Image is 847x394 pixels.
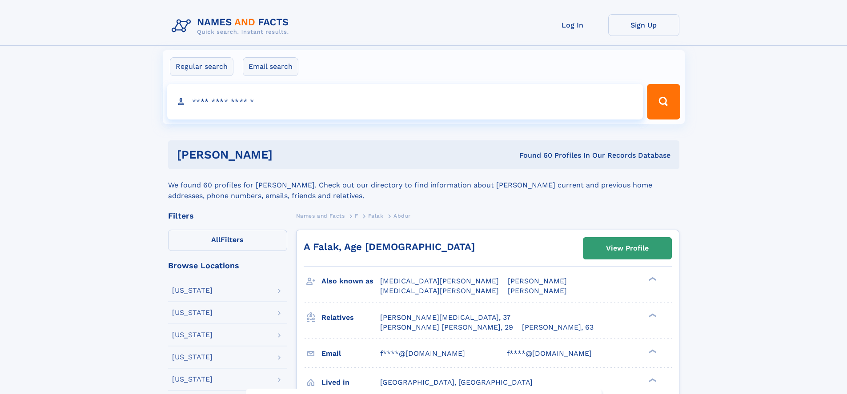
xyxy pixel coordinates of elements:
[170,57,233,76] label: Regular search
[172,376,213,383] div: [US_STATE]
[380,313,510,322] a: [PERSON_NAME][MEDICAL_DATA], 37
[396,151,670,160] div: Found 60 Profiles In Our Records Database
[296,210,345,221] a: Names and Facts
[646,312,657,318] div: ❯
[355,213,358,219] span: F
[646,276,657,282] div: ❯
[168,230,287,251] label: Filters
[368,210,383,221] a: Falak
[167,84,643,119] input: search input
[172,354,213,361] div: [US_STATE]
[380,378,533,386] span: [GEOGRAPHIC_DATA], [GEOGRAPHIC_DATA]
[647,84,680,119] button: Search Button
[393,213,411,219] span: Abdur
[168,14,296,38] img: Logo Names and Facts
[368,213,383,219] span: Falak
[583,238,671,259] a: View Profile
[321,346,380,361] h3: Email
[321,310,380,325] h3: Relatives
[380,322,513,332] a: [PERSON_NAME] [PERSON_NAME], 29
[168,169,679,201] div: We found 60 profiles for [PERSON_NAME]. Check out our directory to find information about [PERSON...
[321,375,380,390] h3: Lived in
[537,14,608,36] a: Log In
[646,348,657,354] div: ❯
[321,274,380,289] h3: Also known as
[172,309,213,316] div: [US_STATE]
[508,287,567,295] span: [PERSON_NAME]
[380,287,499,295] span: [MEDICAL_DATA][PERSON_NAME]
[177,149,396,160] h1: [PERSON_NAME]
[172,331,213,338] div: [US_STATE]
[168,262,287,270] div: Browse Locations
[606,238,649,259] div: View Profile
[304,241,475,252] a: A Falak, Age [DEMOGRAPHIC_DATA]
[168,212,287,220] div: Filters
[646,377,657,383] div: ❯
[172,287,213,294] div: [US_STATE]
[380,277,499,285] span: [MEDICAL_DATA][PERSON_NAME]
[508,277,567,285] span: [PERSON_NAME]
[211,235,221,244] span: All
[608,14,679,36] a: Sign Up
[522,322,594,332] a: [PERSON_NAME], 63
[243,57,298,76] label: Email search
[355,210,358,221] a: F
